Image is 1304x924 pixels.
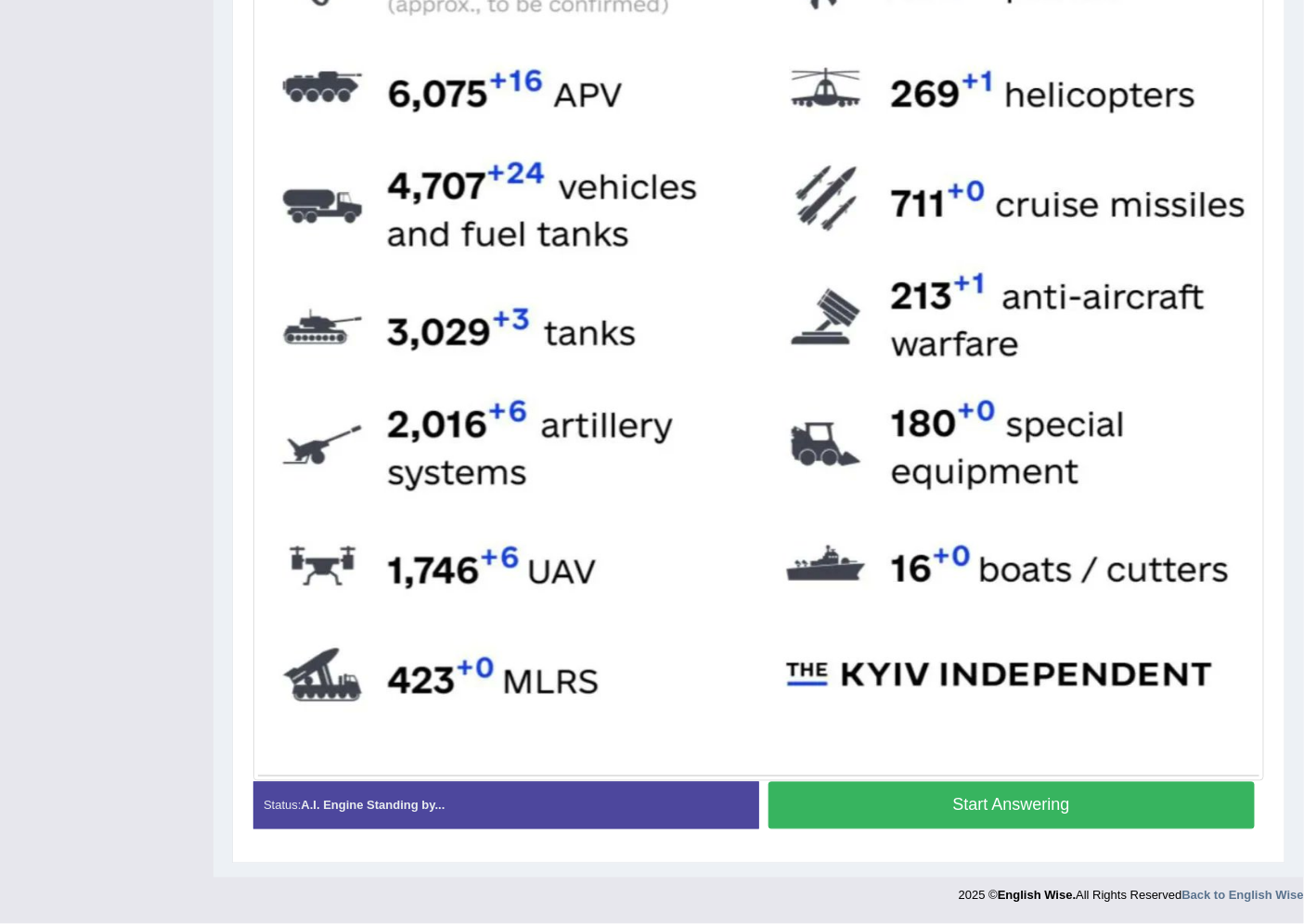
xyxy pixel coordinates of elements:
div: Status: [253,782,759,829]
div: 2025 © All Rights Reserved [959,878,1304,905]
button: Start Answering [768,782,1256,829]
strong: A.I. Engine Standing by... [301,799,445,813]
strong: English Wise. [998,889,1076,903]
a: Back to English Wise [1182,889,1304,903]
